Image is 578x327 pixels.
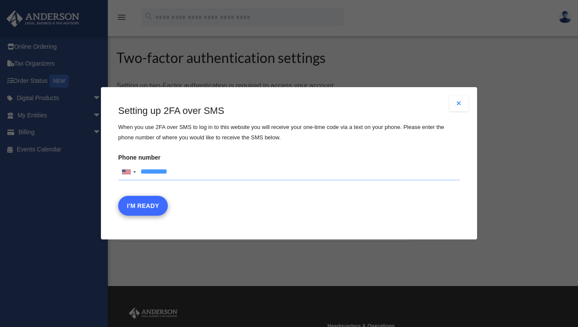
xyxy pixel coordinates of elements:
[118,122,460,143] p: When you use 2FA over SMS to log in to this website you will receive your one-time code via a tex...
[118,196,168,216] button: I'm Ready
[118,163,460,181] input: Phone numberList of countries
[449,96,468,111] button: Close modal
[118,151,460,181] label: Phone number
[119,164,138,180] div: United States: +1
[118,104,460,118] h3: Setting up 2FA over SMS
